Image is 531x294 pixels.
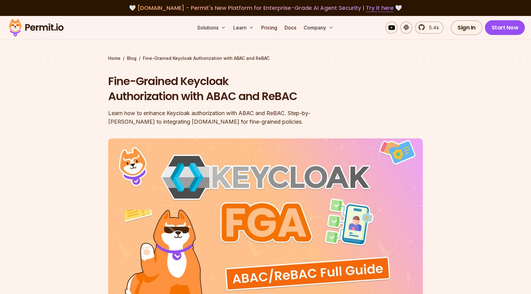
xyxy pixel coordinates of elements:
button: Learn [231,21,256,34]
a: 5.4k [415,21,443,34]
a: Sign In [451,20,482,35]
div: Learn how to enhance Keycloak authorization with ABAC and ReBAC. Step-by-[PERSON_NAME] to integra... [108,109,344,126]
a: Start Now [485,20,525,35]
button: Company [301,21,336,34]
span: [DOMAIN_NAME] - Permit's New Platform for Enterprise-Grade AI Agent Security | [137,4,394,12]
h1: Fine-Grained Keycloak Authorization with ABAC and ReBAC [108,74,344,104]
a: Pricing [259,21,280,34]
div: / / [108,55,423,61]
img: Permit logo [6,17,66,38]
a: Home [108,55,120,61]
span: 5.4k [425,24,439,31]
button: Solutions [195,21,228,34]
a: Blog [127,55,136,61]
a: Try it here [366,4,394,12]
a: Docs [282,21,299,34]
div: 🤍 🤍 [15,4,516,12]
